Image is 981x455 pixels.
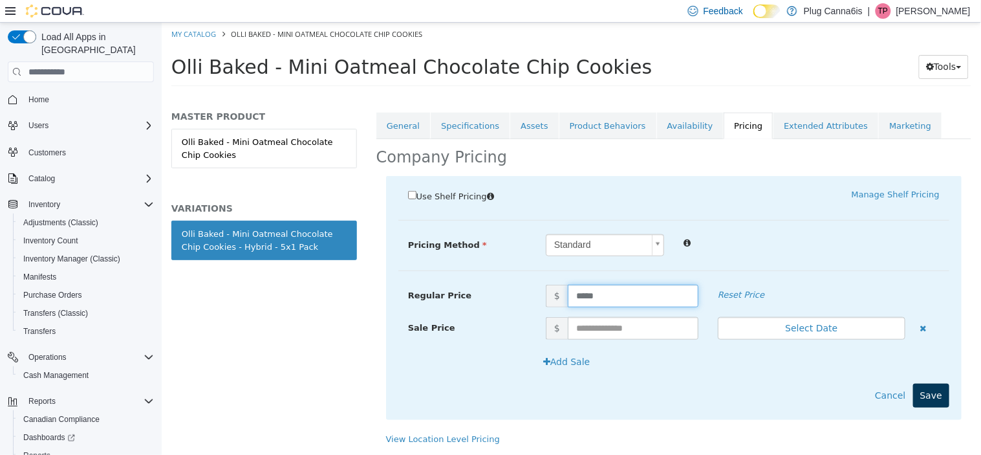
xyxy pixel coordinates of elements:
[18,269,61,285] a: Manifests
[18,368,154,383] span: Cash Management
[23,236,78,246] span: Inventory Count
[10,33,491,56] span: Olli Baked - Mini Oatmeal Chocolate Chip Cookies
[717,90,780,117] a: Marketing
[28,173,55,184] span: Catalog
[18,233,154,249] span: Inventory Count
[23,308,88,318] span: Transfers (Classic)
[26,5,84,17] img: Cova
[18,287,154,303] span: Purchase Orders
[23,326,56,337] span: Transfers
[28,148,66,158] span: Customers
[10,180,195,192] h5: VARIATIONS
[398,90,495,117] a: Product Behaviors
[23,254,120,264] span: Inventory Manager (Classic)
[23,350,154,365] span: Operations
[13,214,159,232] button: Adjustments (Classic)
[23,118,154,133] span: Users
[269,90,348,117] a: Specifications
[3,170,159,188] button: Catalog
[246,217,325,227] span: Pricing Method
[23,145,71,161] a: Customers
[18,305,93,321] a: Transfers (Classic)
[23,370,89,381] span: Cash Management
[18,305,154,321] span: Transfers (Classic)
[18,269,154,285] span: Manifests
[876,3,891,19] div: Tianna Parks
[23,118,54,133] button: Users
[384,294,406,317] span: $
[23,171,60,186] button: Catalog
[896,3,971,19] p: [PERSON_NAME]
[23,290,82,300] span: Purchase Orders
[246,168,255,177] input: Use Shelf Pricing
[23,171,154,186] span: Catalog
[23,394,154,409] span: Reports
[18,412,154,427] span: Canadian Compliance
[13,304,159,322] button: Transfers (Classic)
[556,267,603,277] em: Reset Price
[753,5,781,18] input: Dark Mode
[18,251,154,267] span: Inventory Manager (Classic)
[13,410,159,428] button: Canadian Compliance
[20,205,185,230] div: Olli Baked - Mini Oatmeal Chocolate Chip Cookies - Hybrid - 5x1 Pack
[28,120,49,131] span: Users
[23,92,54,107] a: Home
[384,262,406,285] span: $
[384,212,502,234] a: Standard
[215,125,346,145] h2: Company Pricing
[23,394,61,409] button: Reports
[13,268,159,286] button: Manifests
[706,361,751,385] button: Cancel
[13,250,159,268] button: Inventory Manager (Classic)
[374,327,436,351] button: Add Sale
[23,91,154,107] span: Home
[28,199,60,210] span: Inventory
[385,212,485,233] span: Standard
[13,366,159,384] button: Cash Management
[556,294,744,317] button: Select Date
[13,286,159,304] button: Purchase Orders
[704,5,743,17] span: Feedback
[23,350,72,365] button: Operations
[3,392,159,410] button: Reports
[3,90,159,109] button: Home
[18,368,94,383] a: Cash Management
[255,169,325,179] span: Use Shelf Pricing
[349,90,396,117] a: Assets
[23,414,100,425] span: Canadian Compliance
[28,352,67,362] span: Operations
[18,430,80,445] a: Dashboards
[224,412,338,421] a: View Location Level Pricing
[18,215,103,230] a: Adjustments (Classic)
[562,90,611,117] a: Pricing
[13,322,159,340] button: Transfers
[23,197,154,212] span: Inventory
[18,233,83,249] a: Inventory Count
[18,324,61,339] a: Transfers
[18,287,87,303] a: Purchase Orders
[23,272,56,282] span: Manifests
[18,430,154,445] span: Dashboards
[757,32,807,56] button: Tools
[3,142,159,161] button: Customers
[18,251,125,267] a: Inventory Manager (Classic)
[804,3,863,19] p: Plug Canna6is
[28,94,49,105] span: Home
[3,348,159,366] button: Operations
[753,18,754,19] span: Dark Mode
[23,432,75,443] span: Dashboards
[246,300,294,310] span: Sale Price
[10,6,54,16] a: My Catalog
[23,217,98,228] span: Adjustments (Classic)
[690,167,778,177] a: Manage Shelf Pricing
[10,88,195,100] h5: MASTER PRODUCT
[13,232,159,250] button: Inventory Count
[18,412,105,427] a: Canadian Compliance
[23,144,154,160] span: Customers
[3,195,159,214] button: Inventory
[495,90,562,117] a: Availability
[751,361,788,385] button: Save
[18,215,154,230] span: Adjustments (Classic)
[215,90,268,117] a: General
[246,268,310,278] span: Regular Price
